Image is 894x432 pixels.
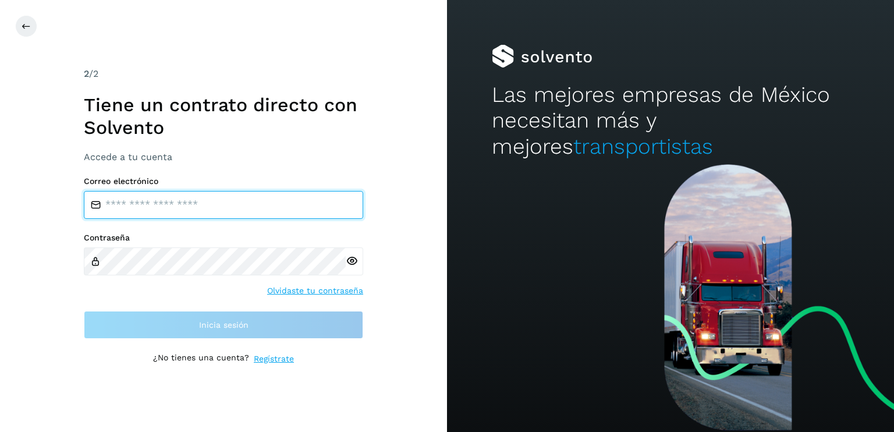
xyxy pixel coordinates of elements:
[84,94,363,139] h1: Tiene un contrato directo con Solvento
[84,151,363,162] h3: Accede a tu cuenta
[153,353,249,365] p: ¿No tienes una cuenta?
[84,68,89,79] span: 2
[84,311,363,339] button: Inicia sesión
[267,285,363,297] a: Olvidaste tu contraseña
[199,321,249,329] span: Inicia sesión
[492,82,849,160] h2: Las mejores empresas de México necesitan más y mejores
[84,176,363,186] label: Correo electrónico
[573,134,713,159] span: transportistas
[84,67,363,81] div: /2
[254,353,294,365] a: Regístrate
[84,233,363,243] label: Contraseña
